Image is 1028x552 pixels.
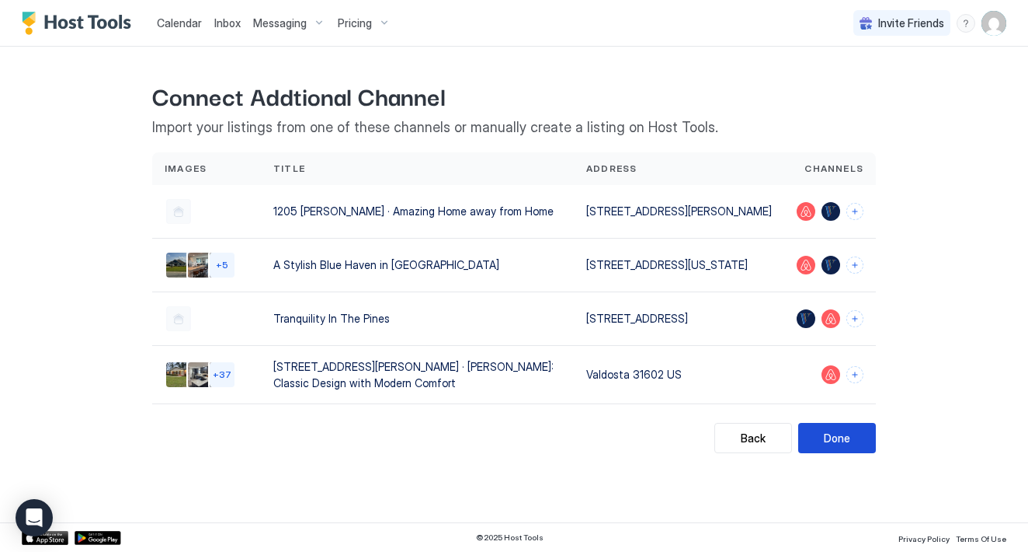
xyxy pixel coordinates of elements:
span: Calendar [157,16,202,30]
div: Listing image 2 [188,362,213,387]
div: Open Intercom Messenger [16,499,53,536]
div: 1205 [PERSON_NAME] · Amazing Home away from Home [273,203,561,219]
div: Back [741,430,766,446]
div: Done [824,430,850,446]
span: © 2025 Host Tools [476,533,544,543]
div: [STREET_ADDRESS] [586,310,772,327]
div: [STREET_ADDRESS][US_STATE] [586,257,772,273]
a: Inbox [214,15,241,31]
div: User profile [981,11,1006,36]
a: Host Tools Logo [22,12,138,35]
div: Listing image 2 [188,253,213,278]
span: Inbox [214,16,241,30]
button: Connect channels [846,310,863,327]
button: Connect channels [846,366,863,383]
div: Tranquility In The Pines [273,310,561,327]
span: Images [165,162,207,176]
span: Connect Addtional Channel [152,78,876,113]
button: Back [714,423,792,453]
button: Connect channels [846,257,863,274]
span: Channels [804,162,863,176]
span: Invite Friends [878,16,944,30]
a: Terms Of Use [956,529,1006,546]
div: Valdosta 31602 US [586,366,772,383]
span: Import your listings from one of these channels or manually create a listing on Host Tools. [152,119,876,137]
span: + 37 [213,369,231,380]
a: Calendar [157,15,202,31]
span: Messaging [253,16,307,30]
span: Address [586,162,637,176]
button: Done [798,423,876,453]
div: A Stylish Blue Haven in [GEOGRAPHIC_DATA] [273,257,561,273]
a: Google Play Store [75,531,121,545]
button: Connect channels [846,203,863,220]
div: Listing image 1 [166,362,191,387]
span: Pricing [338,16,372,30]
div: [STREET_ADDRESS][PERSON_NAME] [586,203,772,219]
div: menu [957,14,975,33]
div: [STREET_ADDRESS][PERSON_NAME] · [PERSON_NAME]: Classic Design with Modern Comfort [273,358,561,391]
span: Terms Of Use [956,534,1006,543]
a: Privacy Policy [898,529,950,546]
div: Listing image 1 [166,253,191,278]
span: Privacy Policy [898,534,950,543]
span: Title [273,162,305,176]
span: + 5 [216,259,228,271]
a: App Store [22,531,68,545]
